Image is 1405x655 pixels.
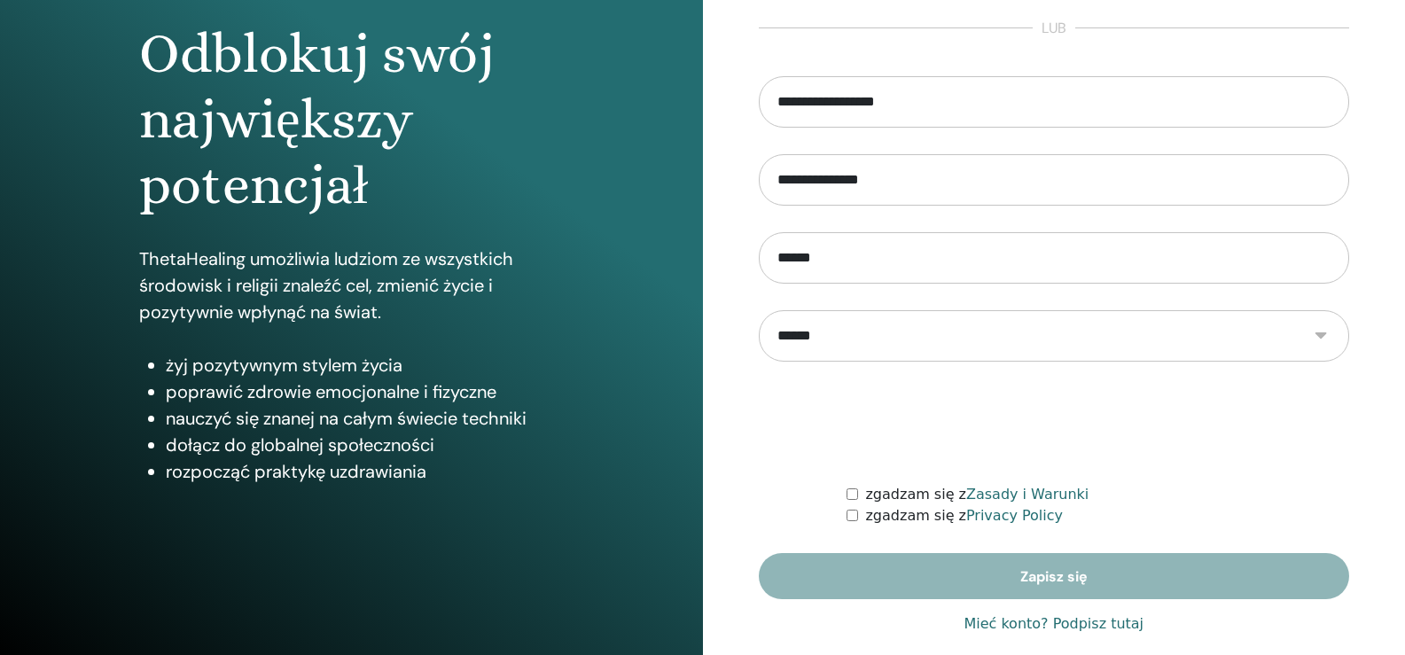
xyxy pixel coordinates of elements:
[139,21,563,219] h1: Odblokuj swój największy potencjał
[166,352,563,378] li: żyj pozytywnym stylem życia
[1033,18,1075,39] span: lub
[166,405,563,432] li: nauczyć się znanej na całym świecie techniki
[166,458,563,485] li: rozpocząć praktykę uzdrawiania
[919,388,1189,457] iframe: reCAPTCHA
[964,613,1144,635] a: Mieć konto? Podpisz tutaj
[865,505,1063,526] label: zgadzam się z
[166,432,563,458] li: dołącz do globalnej społeczności
[966,507,1063,524] a: Privacy Policy
[966,486,1089,503] a: Zasady i Warunki
[166,378,563,405] li: poprawić zdrowie emocjonalne i fizyczne
[139,246,563,325] p: ThetaHealing umożliwia ludziom ze wszystkich środowisk i religii znaleźć cel, zmienić życie i poz...
[865,484,1089,505] label: zgadzam się z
